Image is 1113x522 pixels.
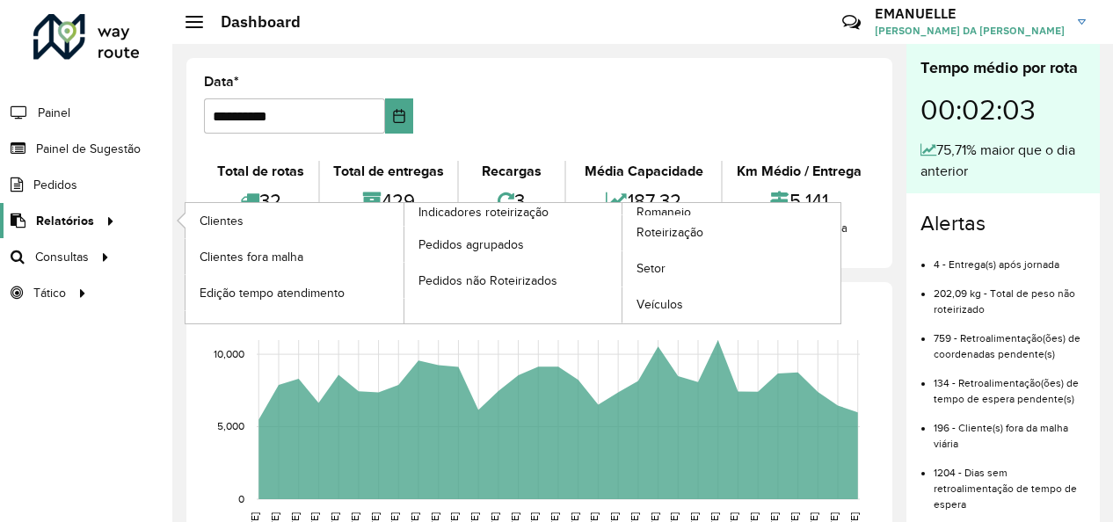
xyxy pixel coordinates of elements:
[622,287,840,323] a: Veículos
[920,211,1086,236] h4: Alertas
[920,80,1086,140] div: 00:02:03
[324,182,454,220] div: 429
[238,493,244,504] text: 0
[934,362,1086,407] li: 134 - Retroalimentação(ões) de tempo de espera pendente(s)
[200,284,345,302] span: Edição tempo atendimento
[404,227,622,262] a: Pedidos agrupados
[200,212,244,230] span: Clientes
[934,452,1086,512] li: 1204 - Dias sem retroalimentação de tempo de espera
[185,275,404,310] a: Edição tempo atendimento
[208,161,314,182] div: Total de rotas
[185,203,404,238] a: Clientes
[36,212,94,230] span: Relatórios
[934,317,1086,362] li: 759 - Retroalimentação(ões) de coordenadas pendente(s)
[920,56,1086,80] div: Tempo médio por rota
[33,284,66,302] span: Tático
[204,71,239,92] label: Data
[185,239,404,274] a: Clientes fora malha
[38,104,70,122] span: Painel
[934,243,1086,272] li: 4 - Entrega(s) após jornada
[203,12,301,32] h2: Dashboard
[418,203,549,221] span: Indicadores roteirização
[637,203,691,221] span: Romaneio
[571,161,717,182] div: Média Capacidade
[200,248,303,266] span: Clientes fora malha
[934,272,1086,317] li: 202,09 kg - Total de peso não roteirizado
[33,176,77,194] span: Pedidos
[833,4,870,41] a: Contato Rápido
[622,251,840,286] a: Setor
[214,348,244,359] text: 10,000
[934,407,1086,452] li: 196 - Cliente(s) fora da malha viária
[875,23,1065,39] span: [PERSON_NAME] DA [PERSON_NAME]
[637,295,683,314] span: Veículos
[208,182,314,220] div: 32
[463,161,560,182] div: Recargas
[920,140,1086,182] div: 75,71% maior que o dia anterior
[463,182,560,220] div: 3
[418,272,557,290] span: Pedidos não Roteirizados
[875,5,1065,22] h3: EMANUELLE
[637,223,703,242] span: Roteirização
[637,259,666,278] span: Setor
[324,161,454,182] div: Total de entregas
[404,263,622,298] a: Pedidos não Roteirizados
[35,248,89,266] span: Consultas
[385,98,413,134] button: Choose Date
[217,421,244,432] text: 5,000
[185,203,622,323] a: Indicadores roteirização
[727,182,870,220] div: 5,141
[36,140,141,158] span: Painel de Sugestão
[404,203,841,323] a: Romaneio
[418,236,524,254] span: Pedidos agrupados
[571,182,717,220] div: 187,32
[727,161,870,182] div: Km Médio / Entrega
[622,215,840,250] a: Roteirização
